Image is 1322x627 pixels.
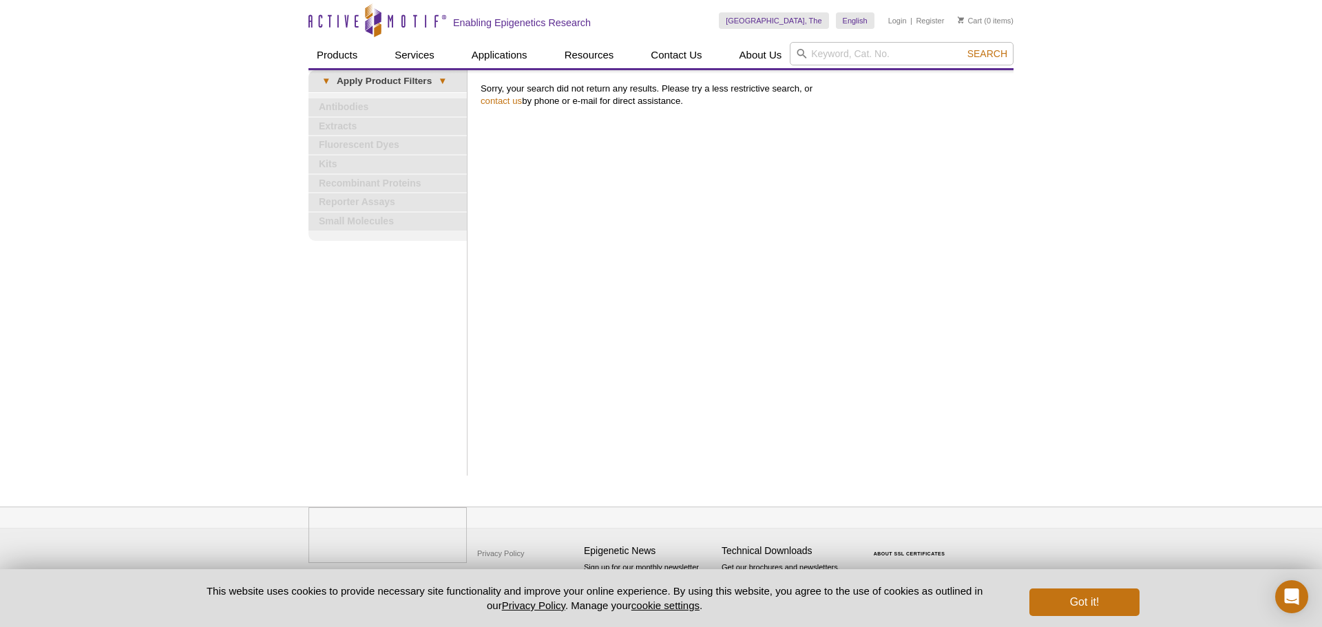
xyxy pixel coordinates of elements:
[958,12,1014,29] li: (0 items)
[916,16,944,25] a: Register
[958,16,982,25] a: Cart
[874,551,945,556] a: ABOUT SSL CERTIFICATES
[722,545,852,557] h4: Technical Downloads
[481,83,1007,107] p: Sorry, your search did not return any results. Please try a less restrictive search, or by phone ...
[642,42,710,68] a: Contact Us
[584,545,715,557] h4: Epigenetic News
[722,562,852,597] p: Get our brochures and newsletters, or request them by mail.
[859,531,963,562] table: Click to Verify - This site chose Symantec SSL for secure e-commerce and confidential communicati...
[308,136,467,154] a: Fluorescent Dyes
[963,47,1011,60] button: Search
[182,584,1007,613] p: This website uses cookies to provide necessary site functionality and improve your online experie...
[453,17,591,29] h2: Enabling Epigenetics Research
[474,564,546,584] a: Terms & Conditions
[308,175,467,193] a: Recombinant Proteins
[308,193,467,211] a: Reporter Assays
[1275,580,1308,613] div: Open Intercom Messenger
[463,42,536,68] a: Applications
[556,42,622,68] a: Resources
[719,12,828,29] a: [GEOGRAPHIC_DATA], The
[481,96,522,106] a: contact us
[888,16,907,25] a: Login
[731,42,790,68] a: About Us
[386,42,443,68] a: Services
[836,12,874,29] a: English
[910,12,912,29] li: |
[308,213,467,231] a: Small Molecules
[308,156,467,173] a: Kits
[308,42,366,68] a: Products
[790,42,1014,65] input: Keyword, Cat. No.
[474,543,527,564] a: Privacy Policy
[308,70,467,92] a: ▾Apply Product Filters▾
[958,17,964,23] img: Your Cart
[502,599,565,611] a: Privacy Policy
[1029,588,1140,616] button: Got it!
[631,599,700,611] button: cookie settings
[967,48,1007,59] span: Search
[308,98,467,116] a: Antibodies
[584,562,715,608] p: Sign up for our monthly newsletter highlighting recent publications in the field of epigenetics.
[315,75,337,87] span: ▾
[308,118,467,136] a: Extracts
[308,507,467,563] img: Active Motif,
[432,75,453,87] span: ▾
